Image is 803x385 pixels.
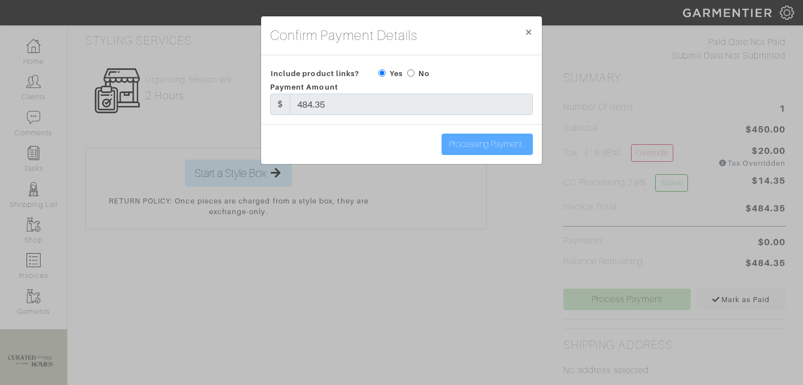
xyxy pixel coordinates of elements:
label: No [418,68,430,79]
label: Yes [390,68,403,79]
span: × [524,24,533,39]
input: Processing Payment... [442,134,533,155]
h4: Confirm Payment Details [270,25,417,46]
div: $ [270,94,290,115]
span: Payment Amount [270,83,338,91]
span: Include product links? [271,65,359,82]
